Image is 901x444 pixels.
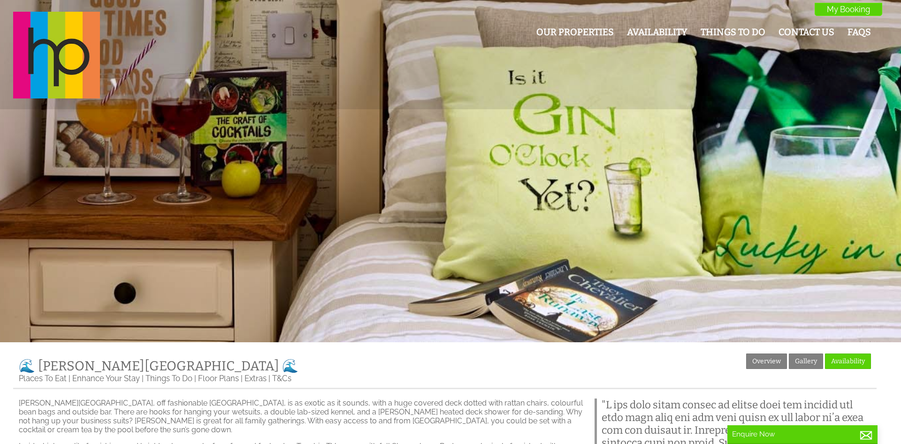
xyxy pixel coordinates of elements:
[848,27,871,38] a: FAQs
[536,27,614,38] a: Our Properties
[746,354,787,369] a: Overview
[72,374,140,383] a: Enhance Your Stay
[145,374,192,383] a: Things To Do
[815,3,882,16] a: My Booking
[701,27,765,38] a: Things To Do
[272,374,291,383] a: T&Cs
[19,374,67,383] a: Places To Eat
[19,358,298,374] a: 🌊 [PERSON_NAME][GEOGRAPHIC_DATA] 🌊
[244,374,267,383] a: Extras
[732,430,873,438] p: Enquire Now
[627,27,687,38] a: Availability
[825,354,871,369] a: Availability
[779,27,834,38] a: Contact Us
[198,374,239,383] a: Floor Plans
[13,12,100,98] img: Halula Properties
[19,399,583,434] p: [PERSON_NAME][GEOGRAPHIC_DATA], off fashionable [GEOGRAPHIC_DATA], is as exotic as it sounds, wit...
[789,354,823,369] a: Gallery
